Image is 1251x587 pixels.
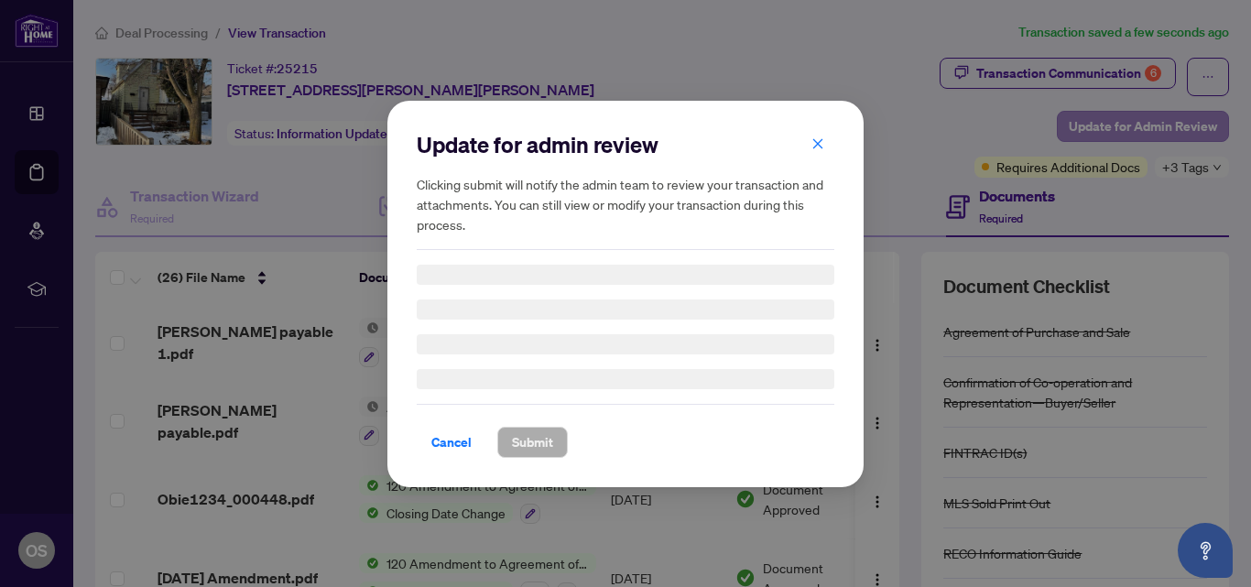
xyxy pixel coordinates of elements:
button: Open asap [1178,523,1233,578]
span: Cancel [431,428,472,457]
span: close [811,136,824,149]
h5: Clicking submit will notify the admin team to review your transaction and attachments. You can st... [417,174,834,234]
button: Cancel [417,427,486,458]
h2: Update for admin review [417,130,834,159]
button: Submit [497,427,568,458]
